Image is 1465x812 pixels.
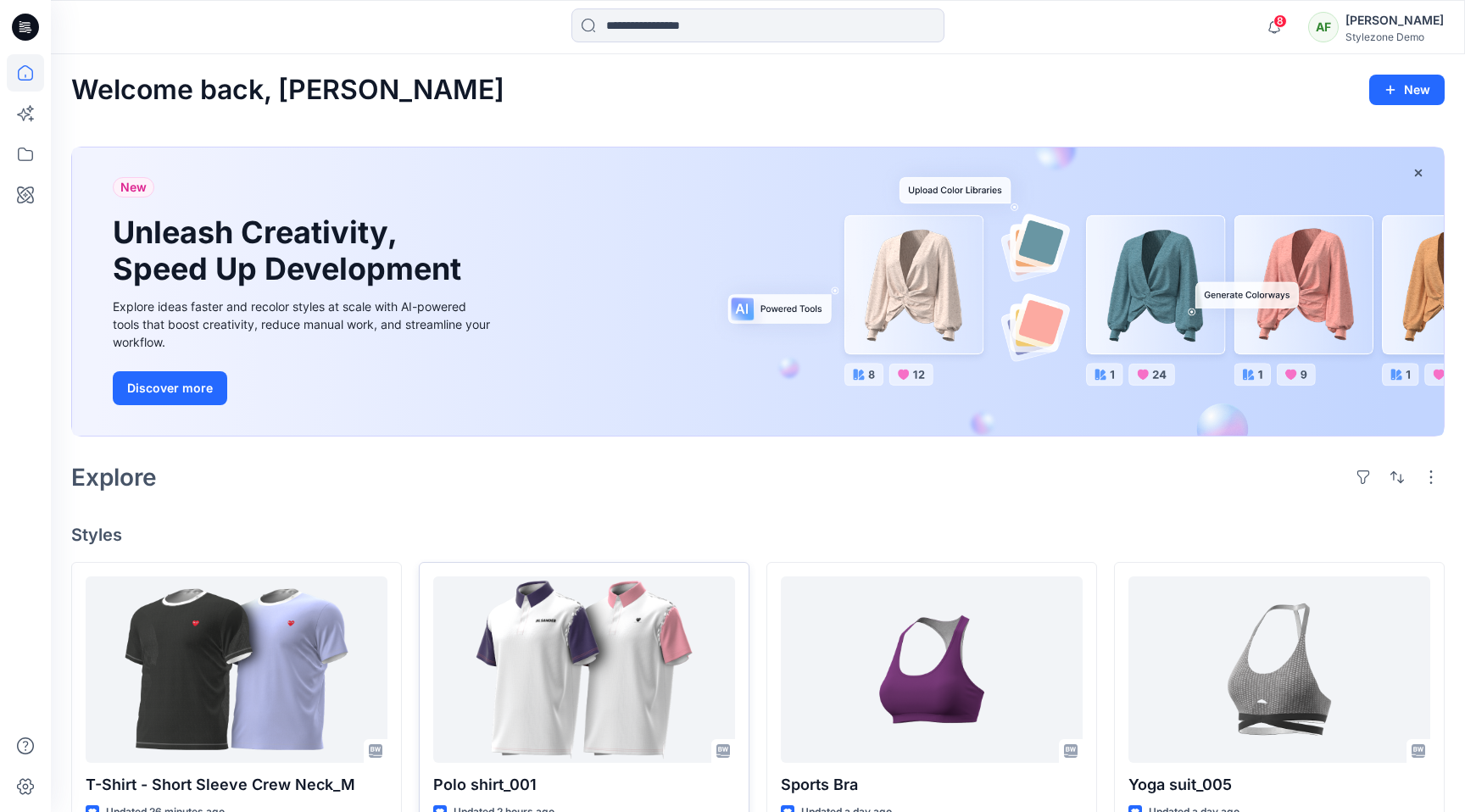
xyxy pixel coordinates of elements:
p: Polo shirt_001 [433,773,735,797]
p: T-Shirt - Short Sleeve Crew Neck_M [86,773,387,797]
p: Sports Bra [781,773,1083,797]
span: 8 [1273,14,1287,28]
h4: Styles [71,525,1445,545]
div: Stylezone Demo [1345,31,1444,43]
h1: Unleash Creativity, Speed Up Development [113,214,469,287]
p: Yoga suit_005 [1128,773,1430,797]
a: Polo shirt_001 [433,576,735,763]
a: Yoga suit_005 [1128,576,1430,763]
h2: Explore [71,464,157,491]
a: T-Shirt - Short Sleeve Crew Neck_M [86,576,387,763]
div: [PERSON_NAME] [1345,10,1444,31]
h2: Welcome back, [PERSON_NAME] [71,75,504,106]
button: Discover more [113,371,227,405]
button: New [1369,75,1445,105]
span: New [120,177,147,197]
a: Sports Bra [781,576,1083,763]
div: Explore ideas faster and recolor styles at scale with AI-powered tools that boost creativity, red... [113,298,494,351]
a: Discover more [113,371,494,405]
div: AF [1308,12,1339,42]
